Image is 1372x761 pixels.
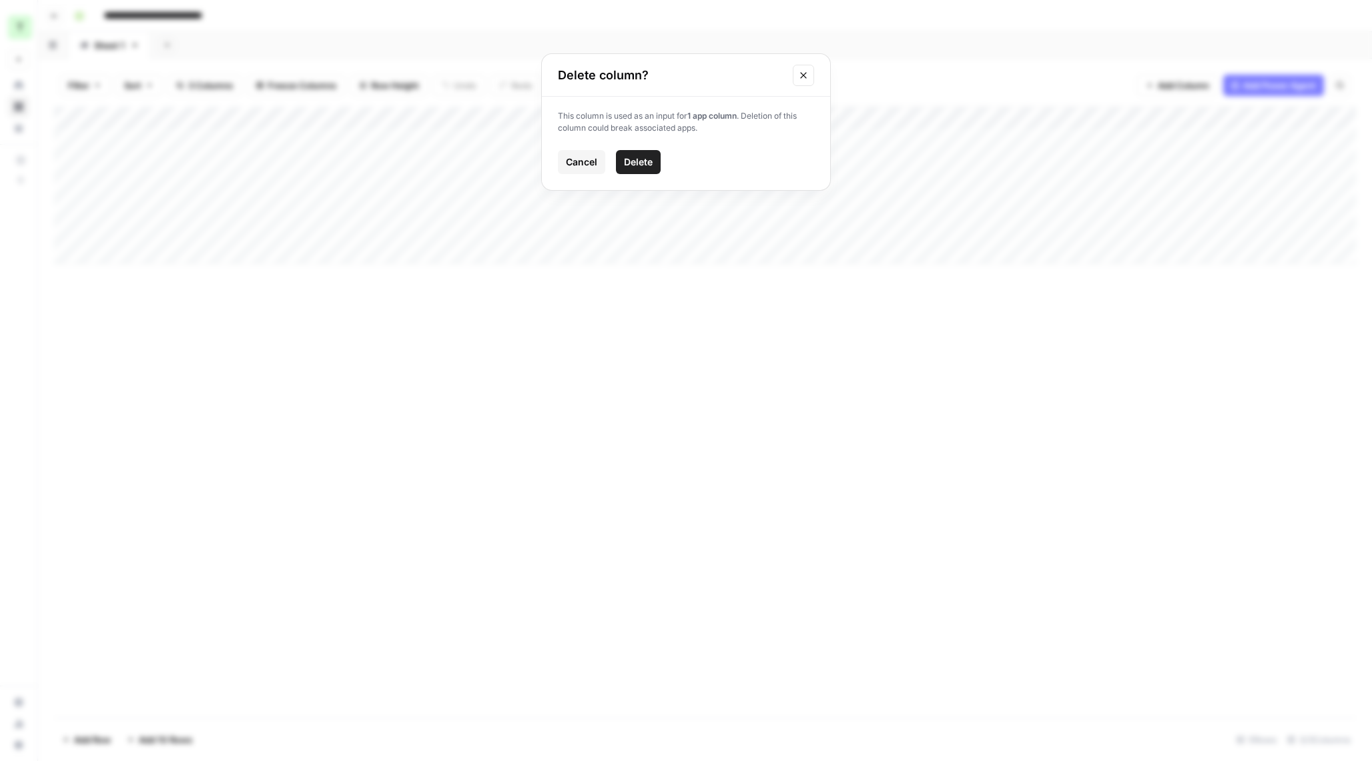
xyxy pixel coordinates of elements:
[558,150,605,174] button: Cancel
[558,66,785,85] h2: Delete column?
[687,111,737,121] span: 1 app column
[793,65,814,86] button: Close modal
[624,155,653,169] span: Delete
[616,150,661,174] button: Delete
[558,110,814,134] p: This column is used as an input for . Deletion of this column could break associated apps.
[566,155,597,169] span: Cancel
